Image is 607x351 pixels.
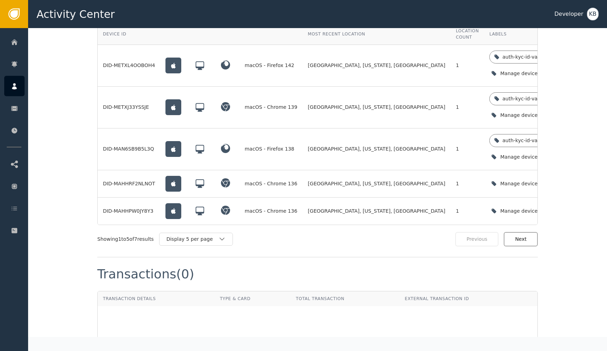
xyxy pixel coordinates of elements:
[291,291,399,306] th: Total Transaction
[244,180,297,187] div: macOS - Chrome 136
[97,268,194,280] div: Transactions (0)
[484,24,573,45] th: Labels
[489,150,568,164] button: Manage device labels
[456,104,479,111] div: 1
[244,145,297,153] div: macOS - Firefox 138
[302,24,450,45] th: Most Recent Location
[103,145,155,153] div: DID-MAN6SB9B5L3Q
[500,207,555,215] div: Manage device labels
[500,112,555,119] div: Manage device labels
[308,145,445,153] span: [GEOGRAPHIC_DATA], [US_STATE], [GEOGRAPHIC_DATA]
[500,180,555,187] div: Manage device labels
[489,177,568,191] button: Manage device labels
[489,204,568,218] button: Manage device labels
[308,207,445,215] span: [GEOGRAPHIC_DATA], [US_STATE], [GEOGRAPHIC_DATA]
[399,291,537,306] th: External Transaction ID
[489,108,568,122] button: Manage device labels
[456,62,479,69] div: 1
[103,207,155,215] div: DID-MAHHPW0JY8Y3
[103,62,155,69] div: DID-METXL4OOBOH4
[456,207,479,215] div: 1
[502,95,554,102] div: auth-kyc-id-validated
[587,8,599,20] button: KB
[500,153,555,161] div: Manage device labels
[308,180,445,187] span: [GEOGRAPHIC_DATA], [US_STATE], [GEOGRAPHIC_DATA]
[306,336,341,347] div: No results
[502,137,554,144] div: auth-kyc-id-validated
[98,24,160,45] th: Device ID
[37,6,115,22] span: Activity Center
[215,291,291,306] th: Type & Card
[308,104,445,111] span: [GEOGRAPHIC_DATA], [US_STATE], [GEOGRAPHIC_DATA]
[244,104,297,111] div: macOS - Chrome 139
[159,233,233,246] button: Display 5 per page
[103,180,155,187] div: DID-MAHHRF2NLNOT
[308,62,445,69] span: [GEOGRAPHIC_DATA], [US_STATE], [GEOGRAPHIC_DATA]
[244,207,297,215] div: macOS - Chrome 136
[97,236,154,243] div: Showing 1 to 5 of 7 results
[98,291,215,306] th: Transaction Details
[167,236,218,243] div: Display 5 per page
[456,180,479,187] div: 1
[456,145,479,153] div: 1
[554,10,583,18] div: Developer
[103,104,155,111] div: DID-METXJ33YSSJE
[489,66,568,81] button: Manage device labels
[502,53,554,61] div: auth-kyc-id-validated
[244,62,297,69] div: macOS - Firefox 142
[504,232,538,246] button: Next
[451,24,484,45] th: Location Count
[500,70,555,77] div: Manage device labels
